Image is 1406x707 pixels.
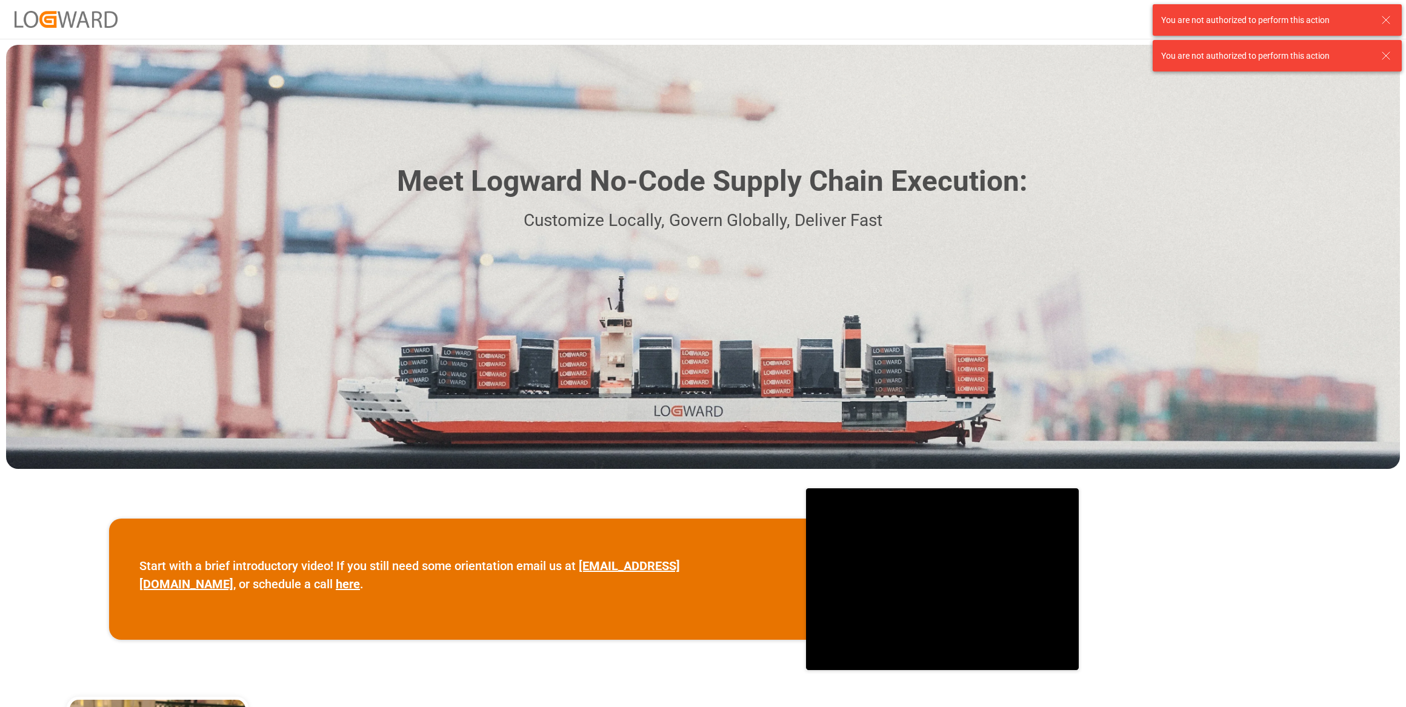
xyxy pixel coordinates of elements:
img: Logward_new_orange.png [15,11,118,27]
h1: Meet Logward No-Code Supply Chain Execution: [397,160,1027,203]
a: here [336,577,360,591]
div: You are not authorized to perform this action [1161,14,1370,27]
p: Start with a brief introductory video! If you still need some orientation email us at , or schedu... [139,557,776,593]
p: Customize Locally, Govern Globally, Deliver Fast [379,207,1027,234]
div: You are not authorized to perform this action [1161,50,1370,62]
